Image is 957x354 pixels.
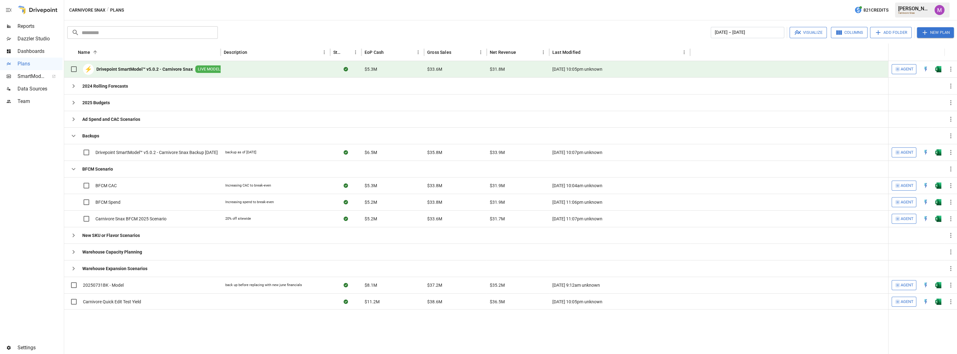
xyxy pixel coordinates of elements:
div: Sync complete [344,182,348,189]
button: Agent [892,64,916,74]
span: $35.2M [490,282,505,288]
span: Dashboards [18,48,63,55]
span: BFCM Spend [95,199,120,205]
div: [DATE] 10:07pm unknown [549,144,690,161]
button: Sort [517,48,525,57]
img: excel-icon.76473adf.svg [935,216,941,222]
div: Sync complete [344,282,348,288]
button: Agent [892,280,916,290]
button: New Plan [917,27,954,38]
span: LIVE MODEL [195,66,223,72]
div: backup as of [DATE] [225,150,256,155]
button: Agent [892,181,916,191]
button: [DATE] – [DATE] [711,27,784,38]
div: Open in Excel [935,66,941,72]
span: $5.2M [365,216,377,222]
button: Sort [342,48,351,57]
span: $33.6M [427,66,442,72]
span: Plans [18,60,63,68]
b: 2025 Budgets [82,100,110,106]
span: Agent [901,199,913,206]
span: $5.2M [365,199,377,205]
button: Agent [892,147,916,157]
div: Open in Quick Edit [923,149,929,156]
div: Increasing CAC to break-even [225,183,271,188]
div: Sync complete [344,149,348,156]
b: 2024 Rolling Forecasts [82,83,128,89]
img: excel-icon.76473adf.svg [935,299,941,305]
div: EoP Cash [365,50,384,55]
div: ⚡ [83,64,94,75]
div: Last Modified [552,50,581,55]
div: [DATE] 10:04am unknown [549,177,690,194]
span: $33.8M [427,199,442,205]
span: $5.3M [365,66,377,72]
span: BFCM CAC [95,182,117,189]
img: quick-edit-flash.b8aec18c.svg [923,66,929,72]
span: 20250731BK - Model [83,282,124,288]
button: Umer Muhammed [931,1,948,19]
span: $5.3M [365,182,377,189]
span: $6.5M [365,149,377,156]
b: Ad Spend and CAC Scenarios [82,116,140,122]
span: $33.6M [427,216,442,222]
div: Description [224,50,247,55]
div: Open in Excel [935,182,941,189]
button: 821Credits [852,4,891,16]
span: $33.8M [427,182,442,189]
span: SmartModel [18,73,45,80]
span: $31.9M [490,199,505,205]
img: quick-edit-flash.b8aec18c.svg [923,182,929,189]
span: Data Sources [18,85,63,93]
img: quick-edit-flash.b8aec18c.svg [923,299,929,305]
div: Open in Quick Edit [923,182,929,189]
button: Status column menu [351,48,360,57]
div: [PERSON_NAME] [898,6,931,12]
div: Increasing spend to break-even [225,200,274,205]
span: $37.2M [427,282,442,288]
b: Drivepoint SmartModel™ v5.0.2 - Carnivore Snax [96,66,193,72]
span: $8.1M [365,282,377,288]
span: Carnivore Snax BFCM 2025 Scenario [95,216,166,222]
img: Umer Muhammed [934,5,944,15]
button: Sort [948,48,957,57]
img: excel-icon.76473adf.svg [935,182,941,189]
button: Gross Sales column menu [476,48,485,57]
span: $35.8M [427,149,442,156]
span: $38.6M [427,299,442,305]
button: Carnivore Snax [69,6,105,14]
button: Visualize [790,27,827,38]
span: 821 Credits [863,6,888,14]
button: Agent [892,214,916,224]
button: Columns [831,27,867,38]
div: Open in Quick Edit [923,282,929,288]
div: Open in Excel [935,199,941,205]
button: Last Modified column menu [680,48,688,57]
div: Open in Excel [935,216,941,222]
div: Net Revenue [490,50,516,55]
button: Sort [452,48,461,57]
div: [DATE] 10:05pm unknown [549,293,690,310]
b: BFCM Scenario [82,166,113,172]
div: Open in Excel [935,149,941,156]
div: 20% off sitewide [225,216,251,221]
img: quick-edit-flash.b8aec18c.svg [923,149,929,156]
img: excel-icon.76473adf.svg [935,282,941,288]
img: quick-edit-flash.b8aec18c.svg [923,282,929,288]
span: Settings [18,344,63,351]
div: Sync complete [344,299,348,305]
span: $31.7M [490,216,505,222]
div: [DATE] 11:06pm unknown [549,194,690,210]
span: Agent [901,298,913,305]
button: Sort [384,48,393,57]
span: $31.9M [490,182,505,189]
div: [DATE] 9:12am unknown [549,277,690,293]
span: Carnivore Quick Edit Test Yield [83,299,141,305]
img: excel-icon.76473adf.svg [935,199,941,205]
div: Open in Quick Edit [923,66,929,72]
span: $36.5M [490,299,505,305]
span: Agent [901,182,913,189]
span: $11.2M [365,299,380,305]
div: Open in Quick Edit [923,299,929,305]
img: quick-edit-flash.b8aec18c.svg [923,199,929,205]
